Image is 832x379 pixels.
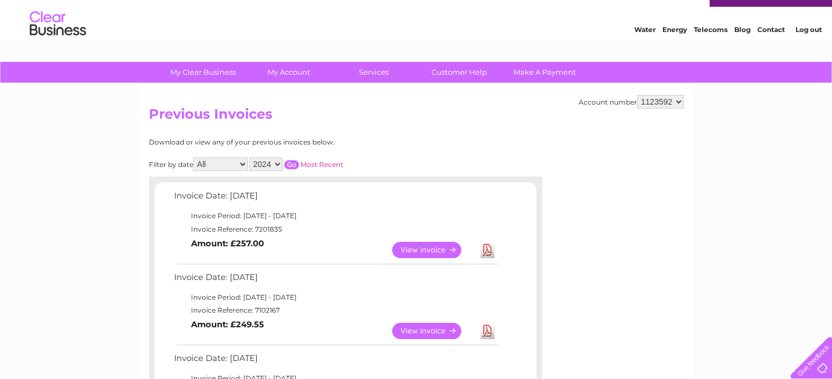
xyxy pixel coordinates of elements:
a: Water [634,48,656,56]
a: Contact [757,48,785,56]
b: Amount: £249.55 [191,319,264,330]
b: Amount: £257.00 [191,238,264,249]
img: logo.png [29,29,87,64]
td: Invoice Date: [DATE] [171,188,500,209]
a: View [392,242,475,258]
a: View [392,323,475,339]
a: Log out [795,48,821,56]
a: 0333 014 3131 [620,6,698,20]
td: Invoice Reference: 7102167 [171,304,500,317]
a: Customer Help [413,62,506,83]
a: Blog [734,48,751,56]
td: Invoice Date: [DATE] [171,270,500,291]
td: Invoice Period: [DATE] - [DATE] [171,209,500,223]
a: Download [480,242,494,258]
a: Energy [662,48,687,56]
div: Download or view any of your previous invoices below. [149,138,444,146]
a: Most Recent [301,160,343,169]
div: Account number [579,95,684,109]
td: Invoice Reference: 7201835 [171,223,500,236]
a: Services [328,62,420,83]
div: Filter by date [149,157,444,171]
div: Clear Business is a trading name of Verastar Limited (registered in [GEOGRAPHIC_DATA] No. 3667643... [151,6,682,55]
a: Download [480,323,494,339]
a: Make A Payment [498,62,591,83]
a: Telecoms [694,48,728,56]
td: Invoice Period: [DATE] - [DATE] [171,291,500,304]
a: My Clear Business [157,62,249,83]
a: My Account [242,62,335,83]
td: Invoice Date: [DATE] [171,351,500,372]
h2: Previous Invoices [149,106,684,128]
